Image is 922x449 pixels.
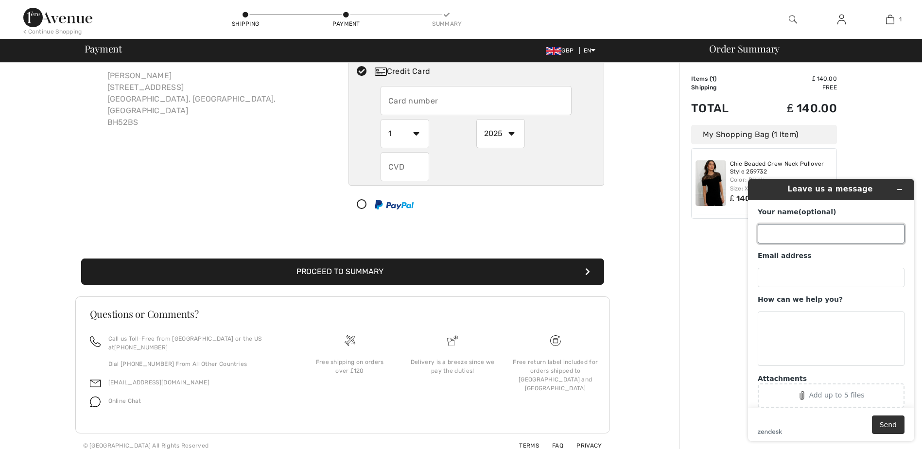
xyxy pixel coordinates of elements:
[512,358,599,393] div: Free return label included for orders shipped to [GEOGRAPHIC_DATA] and [GEOGRAPHIC_DATA]
[90,336,101,347] img: call
[114,344,168,351] a: [PHONE_NUMBER]
[23,27,82,36] div: < Continue Shopping
[231,19,260,28] div: Shipping
[81,259,604,285] button: Proceed to Summary
[108,397,141,404] span: Online Chat
[691,74,754,83] td: Items ( )
[22,7,42,16] span: Help
[375,200,414,209] img: PayPal
[90,309,595,319] h3: Questions or Comments?
[837,14,846,25] img: My Info
[691,125,837,144] div: My Shopping Bag (1 Item)
[550,335,561,346] img: Free shipping on orders over &#8356;120
[789,14,797,25] img: search the website
[730,175,833,193] div: Color: Black Size: XXL
[830,14,853,26] a: Sign In
[108,360,287,368] p: Dial [PHONE_NUMBER] From All Other Countries
[886,14,894,25] img: My Bag
[740,171,922,449] iframe: Find more information here
[100,62,337,136] div: [PERSON_NAME] [STREET_ADDRESS] [GEOGRAPHIC_DATA], [GEOGRAPHIC_DATA], [GEOGRAPHIC_DATA] BH52BS
[409,358,496,375] div: Delivery is a breeze since we pay the duties!
[754,92,837,125] td: ₤ 140.00
[375,66,597,77] div: Credit Card
[546,47,561,55] img: UK Pound
[108,334,287,352] p: Call us Toll-Free from [GEOGRAPHIC_DATA] or the US at
[306,358,394,375] div: Free shipping on orders over ₤120
[546,47,577,54] span: GBP
[691,83,754,92] td: Shipping
[331,19,361,28] div: Payment
[697,44,916,53] div: Order Summary
[90,378,101,389] img: email
[432,19,461,28] div: Summary
[447,335,458,346] img: Delivery is a breeze since we pay the duties!
[691,92,754,125] td: Total
[375,68,387,76] img: Credit Card
[712,75,714,82] span: 1
[754,83,837,92] td: Free
[540,442,563,449] a: FAQ
[23,8,92,27] img: 1ère Avenue
[754,74,837,83] td: ₤ 140.00
[381,86,572,115] input: Card number
[85,44,122,53] span: Payment
[345,335,355,346] img: Free shipping on orders over &#8356;120
[730,160,833,175] a: Chic Beaded Crew Neck Pullover Style 259732
[696,160,726,206] img: Chic Beaded Crew Neck Pullover Style 259732
[108,379,209,386] a: [EMAIL_ADDRESS][DOMAIN_NAME]
[730,194,750,203] span: ₤ 140
[90,397,101,407] img: chat
[866,14,914,25] a: 1
[381,152,429,181] input: CVD
[507,442,539,449] a: Terms
[565,442,602,449] a: Privacy
[584,47,596,54] span: EN
[899,15,902,24] span: 1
